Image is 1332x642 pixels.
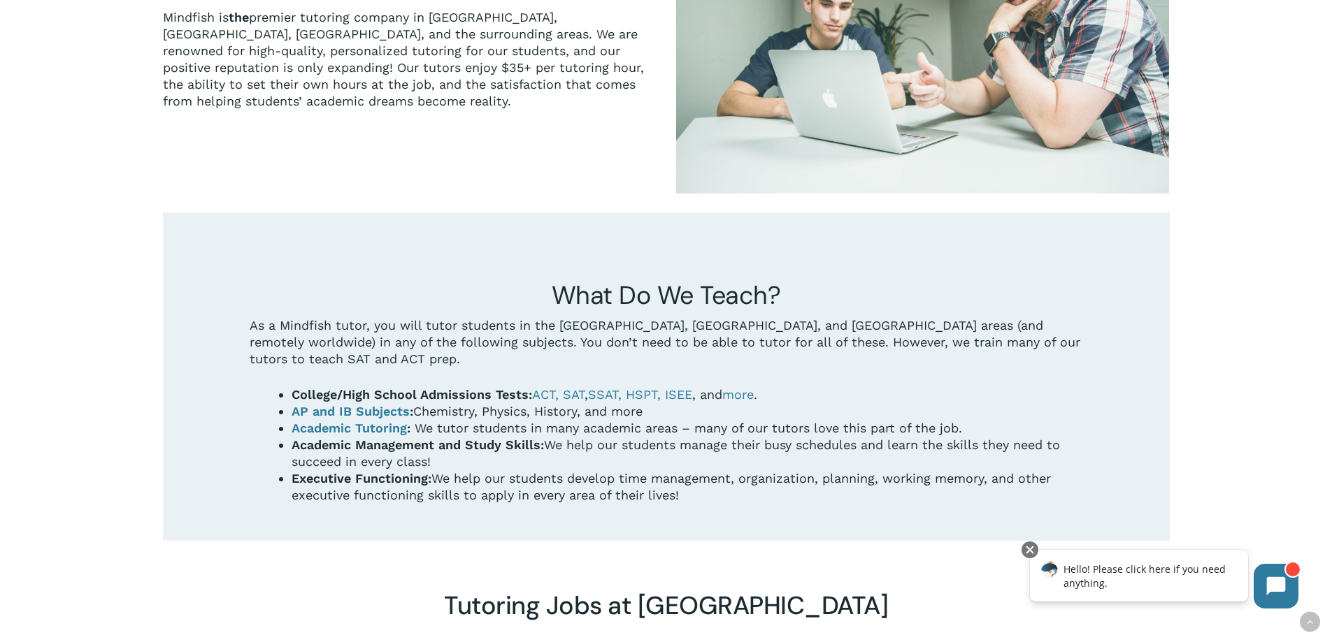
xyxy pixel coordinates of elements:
[552,279,781,312] span: What Do We Teach?
[292,471,428,486] a: Executive Functioning
[415,421,962,435] span: We tutor students in many academic areas – many of our tutors love this part of the job.
[292,387,532,402] b: College/High School Admissions Tests:
[292,471,431,486] strong: :
[413,404,643,418] span: Chemistry, Physics, History, and more
[229,10,249,24] b: the
[292,421,407,435] a: Academic Tutoring
[163,10,644,108] span: premier tutoring company in [GEOGRAPHIC_DATA], [GEOGRAPHIC_DATA], [GEOGRAPHIC_DATA], and the surr...
[532,387,757,402] span: , , and .
[1015,539,1312,622] iframe: Chatbot
[294,590,1039,622] h3: Tutoring Jobs at [GEOGRAPHIC_DATA]
[532,387,585,402] a: ACT, SAT
[292,404,410,418] a: AP and IB Subjects
[292,404,643,418] b: :
[163,10,229,24] span: Mindfish is
[250,318,1080,366] span: As a Mindfish tutor, you will tutor students in the [GEOGRAPHIC_DATA], [GEOGRAPHIC_DATA], and [GE...
[292,421,410,435] strong: :
[722,387,754,402] a: more
[292,470,1082,504] li: We help our students develop time management, organization, planning, working memory, and other e...
[292,437,1082,470] li: We help our students manage their busy schedules and learn the skills they need to succeed in eve...
[588,387,692,402] a: SSAT, HSPT, ISEE
[292,437,544,452] strong: Academic Management and Study Skills:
